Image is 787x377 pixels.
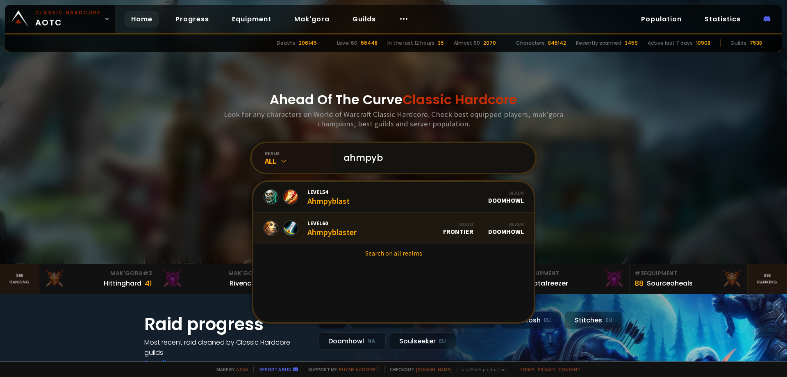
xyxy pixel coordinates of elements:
[367,337,375,345] small: NA
[307,219,357,237] div: Ahmpyblaster
[564,311,623,329] div: Stitches
[265,150,334,156] div: realm
[519,366,535,372] a: Terms
[169,11,216,27] a: Progress
[144,358,198,368] a: See all progress
[157,264,275,294] a: Mak'Gora#2Rivench100
[337,39,357,47] div: Level 60
[488,221,524,235] div: Doomhowl
[500,311,561,329] div: Nek'Rosh
[253,244,534,262] a: Search on all realms
[483,39,496,47] div: 2070
[125,11,159,27] a: Home
[605,316,612,324] small: EU
[488,190,524,204] div: Doomhowl
[39,264,157,294] a: Mak'Gora#3Hittinghard41
[307,219,357,227] span: Level 60
[35,9,101,16] small: Classic Hardcore
[647,278,693,288] div: Sourceoheals
[488,221,524,227] div: Realm
[259,366,291,372] a: Report a bug
[516,39,545,47] div: Characters
[307,188,350,196] span: Level 54
[288,11,336,27] a: Mak'gora
[516,269,624,278] div: Equipment
[544,316,551,324] small: EU
[346,11,382,27] a: Guilds
[5,5,115,33] a: Classic HardcoreAOTC
[270,90,517,110] h1: Ahead Of The Curve
[625,39,638,47] div: 3459
[104,278,141,288] div: Hittinghard
[389,332,456,350] div: Soulseeker
[221,110,566,128] h3: Look for any characters on World of Warcraft Classic Hardcore. Check best equipped players, mak'g...
[730,39,746,47] div: Guilds
[339,366,380,372] a: Buy me a coffee
[443,221,473,227] div: Guild
[387,39,434,47] div: In the last 12 hours
[236,366,248,372] a: a fan
[144,337,308,358] h4: Most recent raid cleaned by Classic Hardcore guilds
[512,264,630,294] a: #2Equipment88Notafreezer
[548,39,566,47] div: 846142
[750,39,762,47] div: 7538
[443,221,473,235] div: Frontier
[635,11,688,27] a: Population
[439,337,446,345] small: EU
[144,311,308,337] h1: Raid progress
[648,39,693,47] div: Active last 7 days
[630,264,748,294] a: #3Equipment88Sourceoheals
[559,366,580,372] a: Consent
[253,182,534,213] a: Level54AhmpyblastRealmDoomhowl
[143,269,152,277] span: # 3
[35,9,101,29] span: AOTC
[299,39,317,47] div: 206145
[488,190,524,196] div: Realm
[529,278,568,288] div: Notafreezer
[576,39,621,47] div: Recently scanned
[748,264,787,294] a: Seeranking
[339,143,525,173] input: Search a character...
[384,366,452,372] span: Checkout
[307,188,350,206] div: Ahmpyblast
[230,278,255,288] div: Rivench
[318,332,386,350] div: Doomhowl
[696,39,710,47] div: 10908
[635,278,644,289] div: 88
[635,269,742,278] div: Equipment
[145,278,152,289] div: 41
[225,11,278,27] a: Equipment
[303,366,380,372] span: Support me,
[265,156,334,166] div: All
[457,366,506,372] span: v. d752d5 - production
[361,39,378,47] div: 66448
[44,269,152,278] div: Mak'Gora
[454,39,480,47] div: Almost 60
[403,90,517,109] span: Classic Hardcore
[277,39,296,47] div: Deaths
[438,39,444,47] div: 35
[162,269,270,278] div: Mak'Gora
[416,366,452,372] a: [DOMAIN_NAME]
[698,11,747,27] a: Statistics
[253,213,534,244] a: Level60AhmpyblasterGuildFrontierRealmDoomhowl
[635,269,644,277] span: # 3
[538,366,555,372] a: Privacy
[212,366,248,372] span: Made by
